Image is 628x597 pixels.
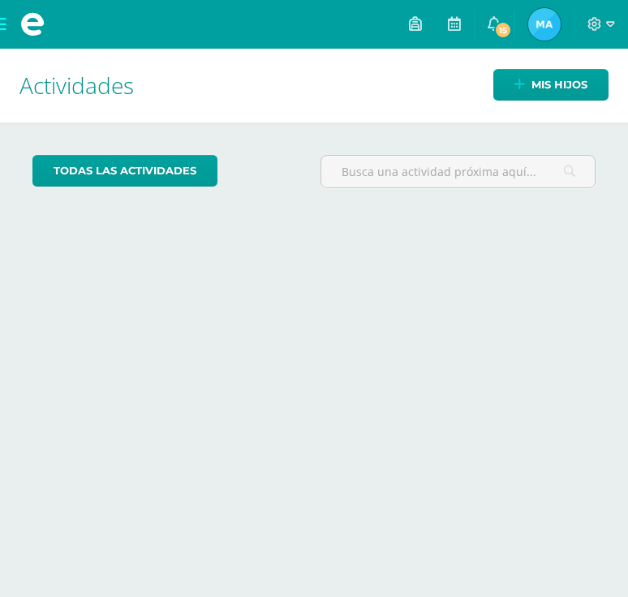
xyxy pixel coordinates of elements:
[531,70,587,100] span: Mis hijos
[528,8,561,41] img: 41c609d28b17aa9c7118fd036947e6fc.png
[321,156,595,187] input: Busca una actividad próxima aquí...
[32,155,217,187] a: todas las Actividades
[494,21,512,39] span: 15
[493,69,609,101] a: Mis hijos
[19,49,609,122] h1: Actividades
